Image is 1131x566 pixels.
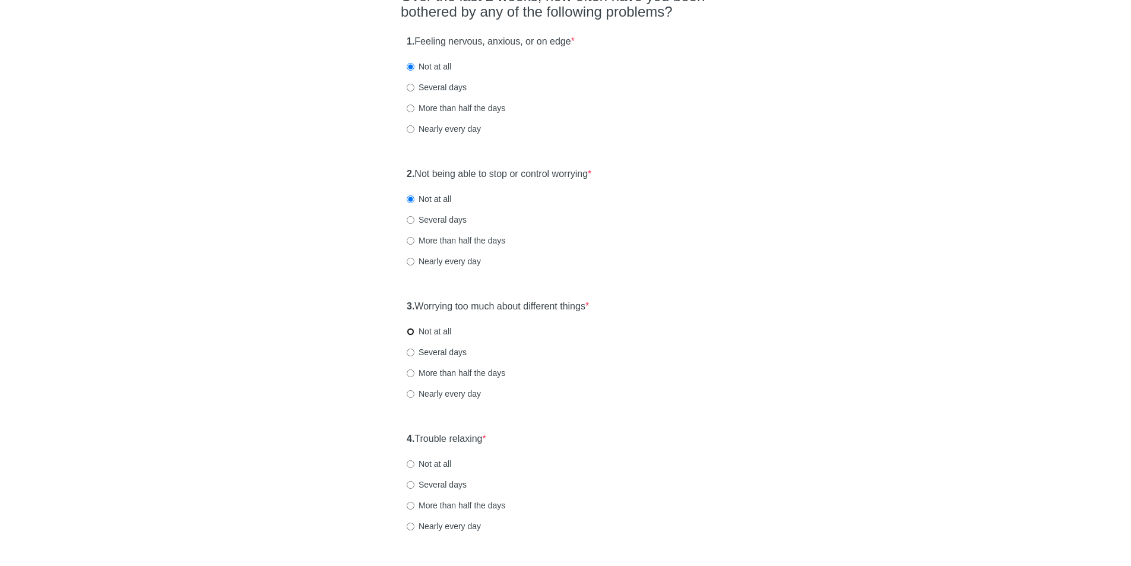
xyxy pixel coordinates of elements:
label: Several days [407,479,467,491]
label: Several days [407,214,467,226]
input: Several days [407,216,414,224]
input: More than half the days [407,502,414,510]
strong: 2. [407,169,414,179]
input: More than half the days [407,369,414,377]
input: More than half the days [407,237,414,245]
label: Trouble relaxing [407,432,486,446]
strong: 1. [407,36,414,46]
label: Nearly every day [407,255,481,267]
label: Several days [407,81,467,93]
input: Several days [407,481,414,489]
input: Nearly every day [407,258,414,265]
input: Several days [407,349,414,356]
label: More than half the days [407,499,505,511]
label: Not at all [407,61,451,72]
label: Not at all [407,325,451,337]
input: Not at all [407,63,414,71]
label: More than half the days [407,102,505,114]
label: Feeling nervous, anxious, or on edge [407,35,575,49]
input: Nearly every day [407,523,414,530]
strong: 3. [407,301,414,311]
input: Not at all [407,460,414,468]
label: Several days [407,346,467,358]
label: Worrying too much about different things [407,300,589,314]
input: Not at all [407,195,414,203]
label: Nearly every day [407,520,481,532]
label: Not at all [407,193,451,205]
label: Not at all [407,458,451,470]
label: Not being able to stop or control worrying [407,167,591,181]
input: More than half the days [407,105,414,112]
label: More than half the days [407,367,505,379]
input: Not at all [407,328,414,336]
strong: 4. [407,434,414,444]
input: Nearly every day [407,390,414,398]
label: Nearly every day [407,388,481,400]
label: More than half the days [407,235,505,246]
input: Several days [407,84,414,91]
input: Nearly every day [407,125,414,133]
label: Nearly every day [407,123,481,135]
